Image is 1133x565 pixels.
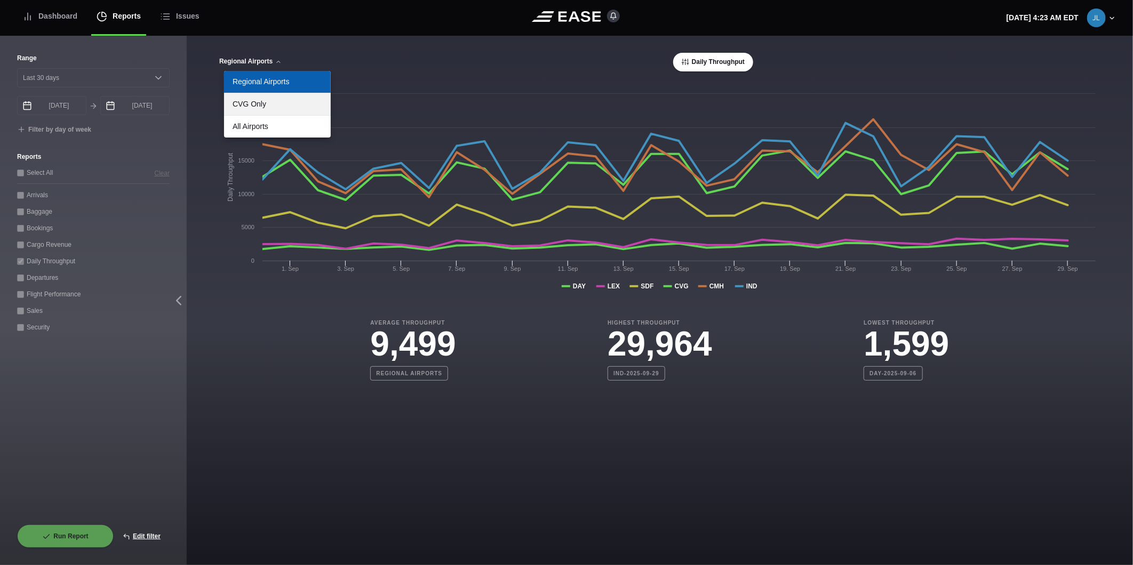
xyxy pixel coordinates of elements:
[746,282,757,290] tspan: IND
[282,265,299,272] tspan: 1. Sep
[449,265,466,272] tspan: 7. Sep
[669,265,689,272] tspan: 15. Sep
[608,366,665,381] b: IND-2025-09-29
[17,96,86,115] input: mm/dd/yyyy
[17,53,170,63] label: Range
[864,327,949,361] h3: 1,599
[100,96,170,115] input: mm/dd/yyyy
[1087,9,1106,27] img: 53f407fb3ff95c172032ba983d01de88
[370,327,456,361] h3: 9,499
[675,282,689,290] tspan: CVG
[641,282,654,290] tspan: SDF
[1007,12,1079,23] p: [DATE] 4:23 AM EDT
[238,157,254,164] text: 15000
[673,53,753,71] button: Daily Throughput
[947,265,967,272] tspan: 25. Sep
[864,319,949,327] b: Lowest Throughput
[608,282,620,290] tspan: LEX
[608,327,712,361] h3: 29,964
[114,524,170,548] button: Edit filter
[504,265,521,272] tspan: 9. Sep
[251,257,254,264] text: 0
[724,265,745,272] tspan: 17. Sep
[1058,265,1078,272] tspan: 29. Sep
[393,265,410,272] tspan: 5. Sep
[780,265,800,272] tspan: 19. Sep
[558,265,578,272] tspan: 11. Sep
[238,191,254,197] text: 10000
[864,366,922,381] b: DAY-2025-09-06
[573,282,586,290] tspan: DAY
[219,58,282,66] button: Regional Airports
[242,224,254,230] text: 5000
[224,71,331,93] a: Regional Airports
[1002,265,1023,272] tspan: 27. Sep
[608,319,712,327] b: Highest Throughput
[835,265,856,272] tspan: 21. Sep
[227,152,234,201] tspan: Daily Throughput
[613,265,634,272] tspan: 13. Sep
[337,265,354,272] tspan: 3. Sep
[370,319,456,327] b: Average Throughput
[154,167,170,179] button: Clear
[224,93,331,115] a: CVG Only
[370,366,448,381] b: Regional Airports
[891,265,912,272] tspan: 23. Sep
[17,126,91,134] button: Filter by day of week
[17,152,170,162] label: Reports
[709,282,724,290] tspan: CMH
[224,116,331,138] a: All Airports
